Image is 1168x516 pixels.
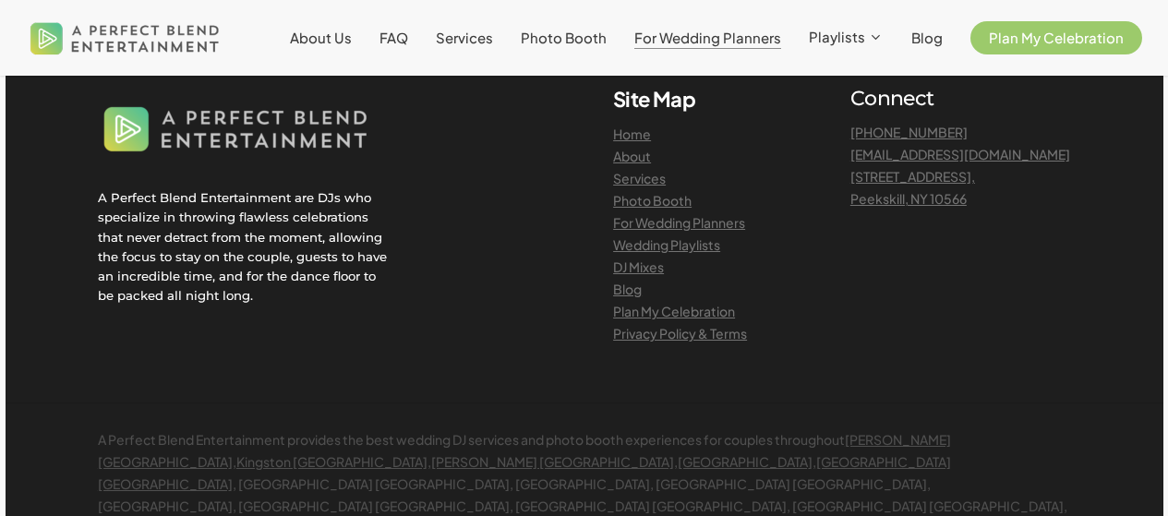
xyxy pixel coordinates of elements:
[634,30,781,45] a: For Wedding Planners
[431,453,674,470] a: [PERSON_NAME] [GEOGRAPHIC_DATA]
[236,453,427,470] a: Kingston [GEOGRAPHIC_DATA]
[521,30,607,45] a: Photo Booth
[850,86,1070,112] h4: Connect
[379,30,408,45] a: FAQ
[290,29,352,46] span: About Us
[613,236,720,253] a: Wedding Playlists
[809,28,865,45] span: Playlists
[98,453,951,492] a: [GEOGRAPHIC_DATA] [GEOGRAPHIC_DATA]
[521,29,607,46] span: Photo Booth
[436,29,493,46] span: Services
[989,29,1124,46] span: Plan My Celebration
[613,148,651,164] a: About
[970,30,1142,45] a: Plan My Celebration
[613,192,692,209] a: Photo Booth
[613,170,666,186] a: Services
[634,29,781,46] span: For Wedding Planners
[26,7,224,68] img: A Perfect Blend Entertainment
[911,29,943,46] span: Blog
[436,30,493,45] a: Services
[290,30,352,45] a: About Us
[613,303,735,319] a: Plan My Celebration
[613,258,664,275] a: DJ Mixes
[613,325,747,342] a: Privacy Policy & Terms
[613,126,651,142] a: Home
[379,29,408,46] span: FAQ
[98,431,951,470] a: [PERSON_NAME][GEOGRAPHIC_DATA]
[678,453,813,470] a: [GEOGRAPHIC_DATA]
[809,30,884,46] a: Playlists
[850,146,1070,162] a: [EMAIL_ADDRESS][DOMAIN_NAME]
[98,188,390,306] p: A Perfect Blend Entertainment are DJs who specialize in throwing flawless celebrations that never...
[613,214,745,231] a: For Wedding Planners
[911,30,943,45] a: Blog
[850,168,975,207] a: [STREET_ADDRESS],Peekskill, NY 10566
[613,281,642,297] a: Blog
[613,86,695,112] b: Site Map
[850,124,968,140] a: [PHONE_NUMBER]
